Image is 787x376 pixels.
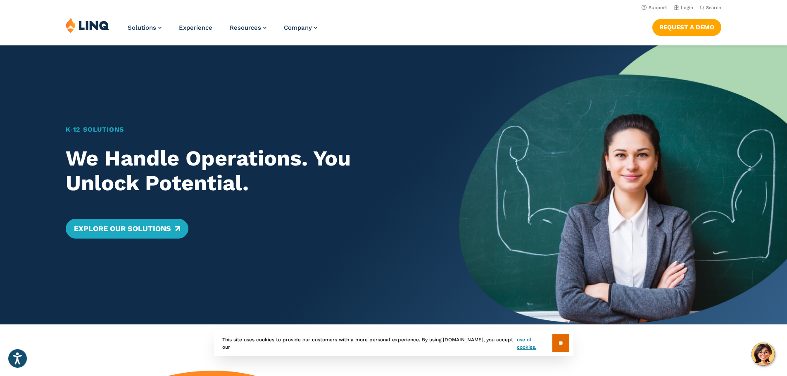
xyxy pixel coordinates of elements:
img: Home Banner [459,45,787,324]
nav: Primary Navigation [128,17,317,45]
img: LINQ | K‑12 Software [66,17,109,33]
button: Open Search Bar [700,5,721,11]
div: This site uses cookies to provide our customers with a more personal experience. By using [DOMAIN... [214,330,573,356]
span: Solutions [128,24,156,31]
span: Company [284,24,312,31]
a: Explore Our Solutions [66,219,188,239]
span: Search [706,5,721,10]
button: Hello, have a question? Let’s chat. [751,343,775,366]
a: Request a Demo [652,19,721,35]
h2: We Handle Operations. You Unlock Potential. [66,146,427,196]
a: Company [284,24,317,31]
a: Login [674,5,693,10]
a: use of cookies. [517,336,552,351]
a: Experience [179,24,212,31]
span: Resources [230,24,261,31]
a: Support [642,5,667,10]
h1: K‑12 Solutions [66,125,427,135]
nav: Button Navigation [652,17,721,35]
a: Resources [230,24,266,31]
a: Solutions [128,24,162,31]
